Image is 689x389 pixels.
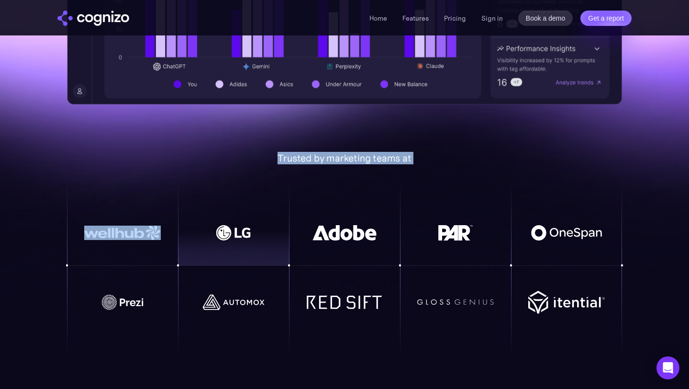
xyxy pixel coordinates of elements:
[656,356,679,379] div: Open Intercom Messenger
[402,14,429,23] a: Features
[518,11,573,26] a: Book a demo
[580,11,632,26] a: Get a report
[57,11,129,26] img: cognizo logo
[481,12,503,24] a: Sign in
[67,152,622,164] div: Trusted by marketing teams at
[57,11,129,26] a: home
[369,14,387,23] a: Home
[444,14,466,23] a: Pricing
